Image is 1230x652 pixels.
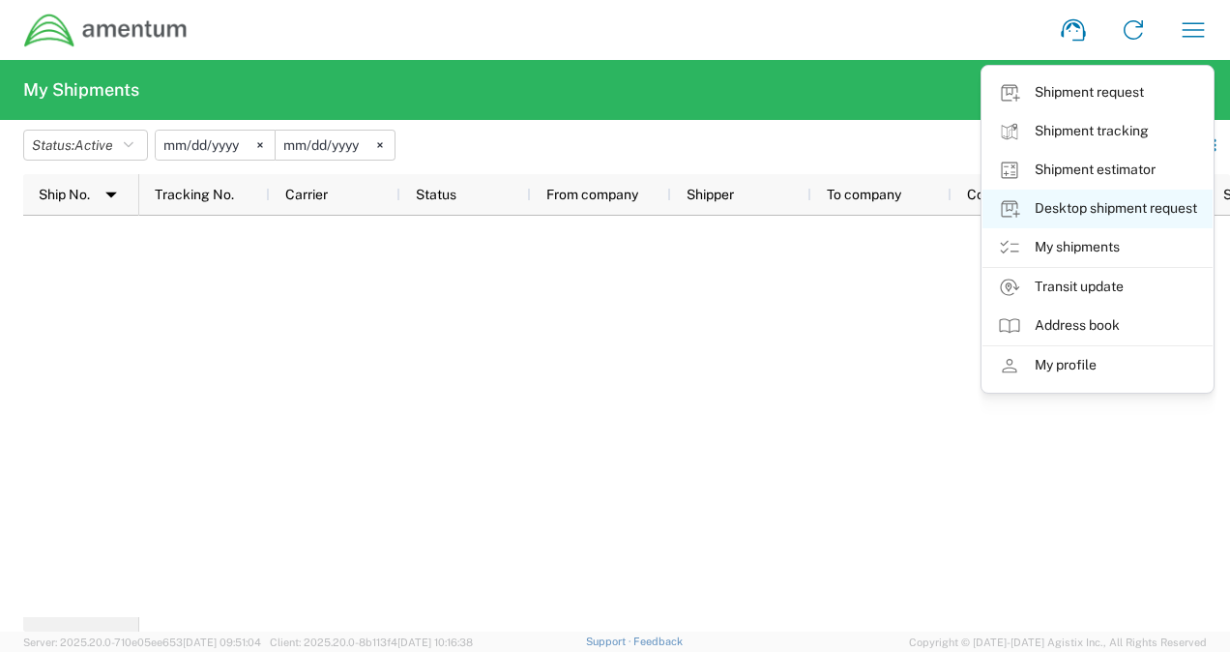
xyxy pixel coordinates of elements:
a: Address book [982,307,1213,345]
a: Transit update [982,268,1213,307]
a: Support [586,636,634,647]
span: Server: 2025.20.0-710e05ee653 [23,637,261,648]
span: Active [74,137,113,153]
h2: My Shipments [23,78,139,102]
input: Not set [156,131,275,160]
a: Shipment tracking [982,112,1213,151]
span: Shipper [687,187,734,202]
img: arrow-dropdown.svg [96,179,127,210]
a: Feedback [633,636,683,647]
a: My shipments [982,228,1213,267]
span: [DATE] 09:51:04 [183,637,261,648]
a: My profile [982,346,1213,385]
span: Copyright © [DATE]-[DATE] Agistix Inc., All Rights Reserved [909,634,1207,651]
span: To company [827,187,901,202]
span: Status [416,187,456,202]
a: Desktop shipment request [982,190,1213,228]
span: [DATE] 10:16:38 [397,637,473,648]
span: Consignee [967,187,1034,202]
button: Status:Active [23,130,148,161]
input: Not set [276,131,395,160]
span: Carrier [285,187,328,202]
span: From company [546,187,638,202]
span: Ship No. [39,187,90,202]
span: Client: 2025.20.0-8b113f4 [270,637,473,648]
a: Shipment estimator [982,151,1213,190]
span: Tracking No. [155,187,234,202]
img: dyncorp [23,13,189,48]
a: Shipment request [982,74,1213,112]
